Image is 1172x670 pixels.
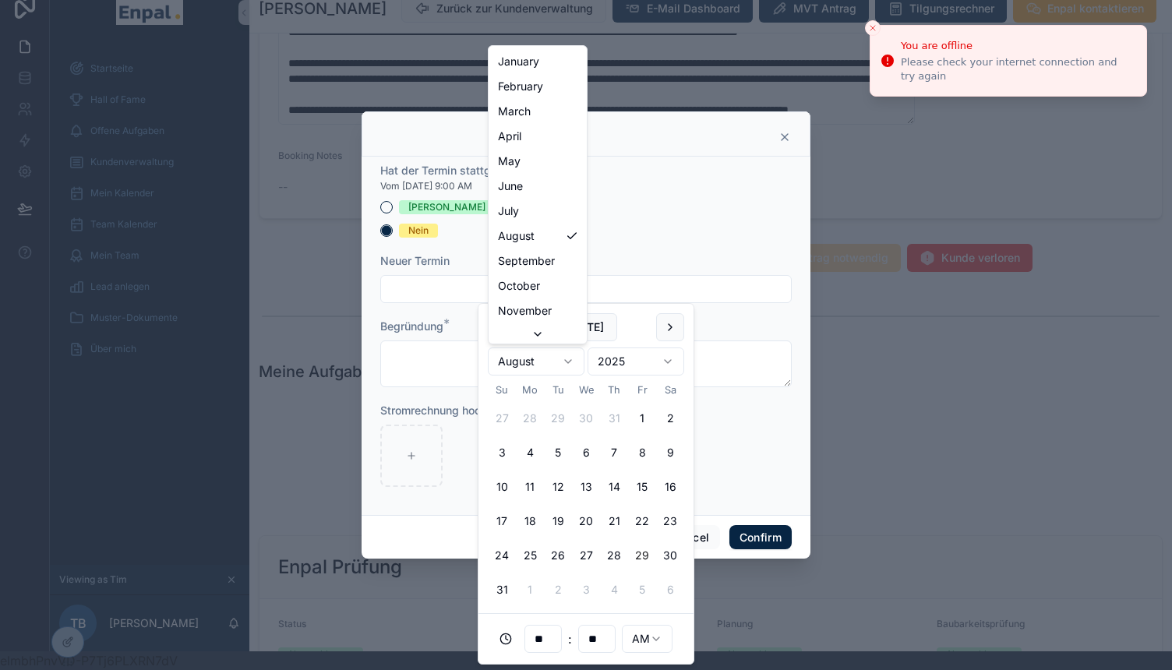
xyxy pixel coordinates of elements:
[498,253,555,269] span: September
[498,228,535,244] span: August
[498,178,523,194] span: June
[498,54,539,69] span: January
[498,129,521,144] span: April
[498,104,531,119] span: March
[498,153,521,169] span: May
[498,79,543,94] span: February
[498,278,540,294] span: October
[498,203,519,219] span: July
[498,303,552,319] span: November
